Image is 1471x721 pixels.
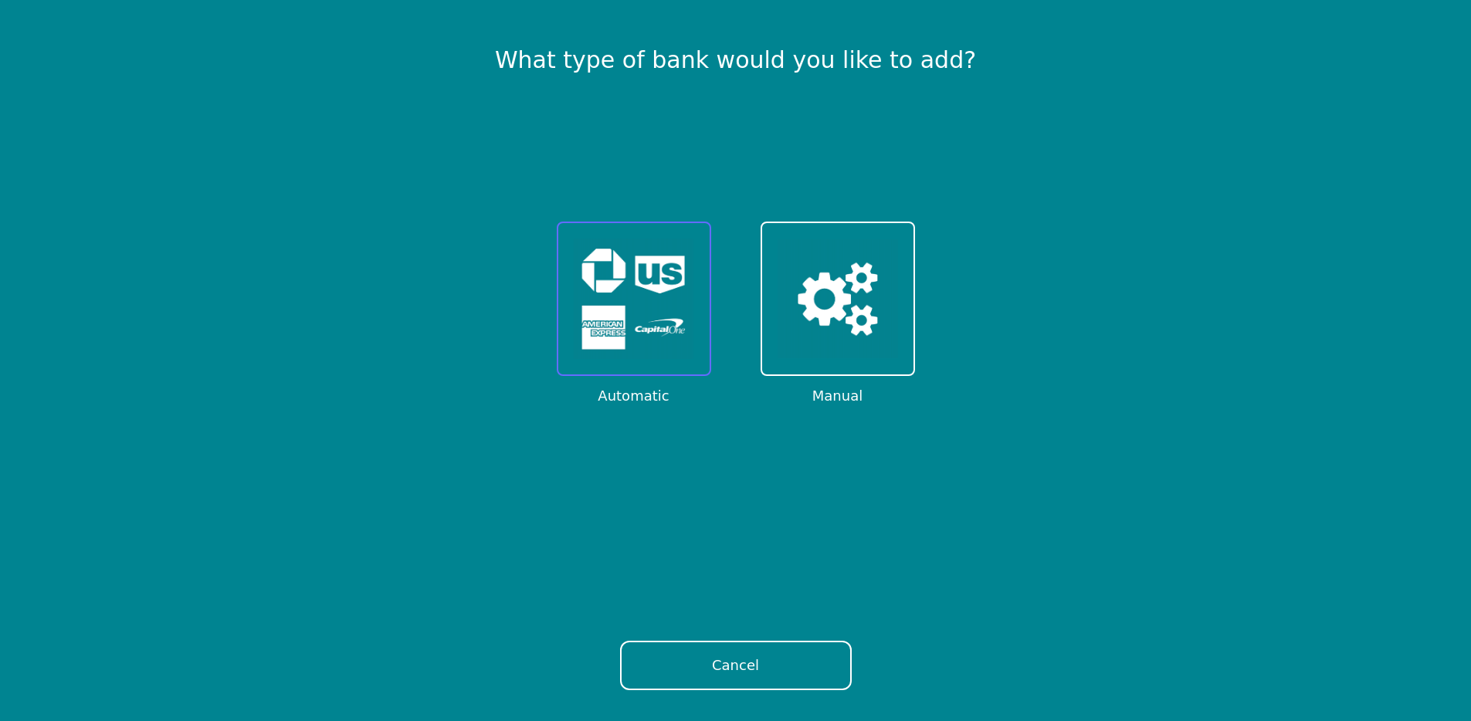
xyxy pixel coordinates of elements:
[574,239,694,359] img: Automatic Bank
[620,641,852,690] button: Cancel
[598,385,669,407] span: Automatic
[778,239,898,359] img: Manual Bank
[812,385,863,407] span: Manual
[495,46,976,74] h1: What type of bank would you like to add?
